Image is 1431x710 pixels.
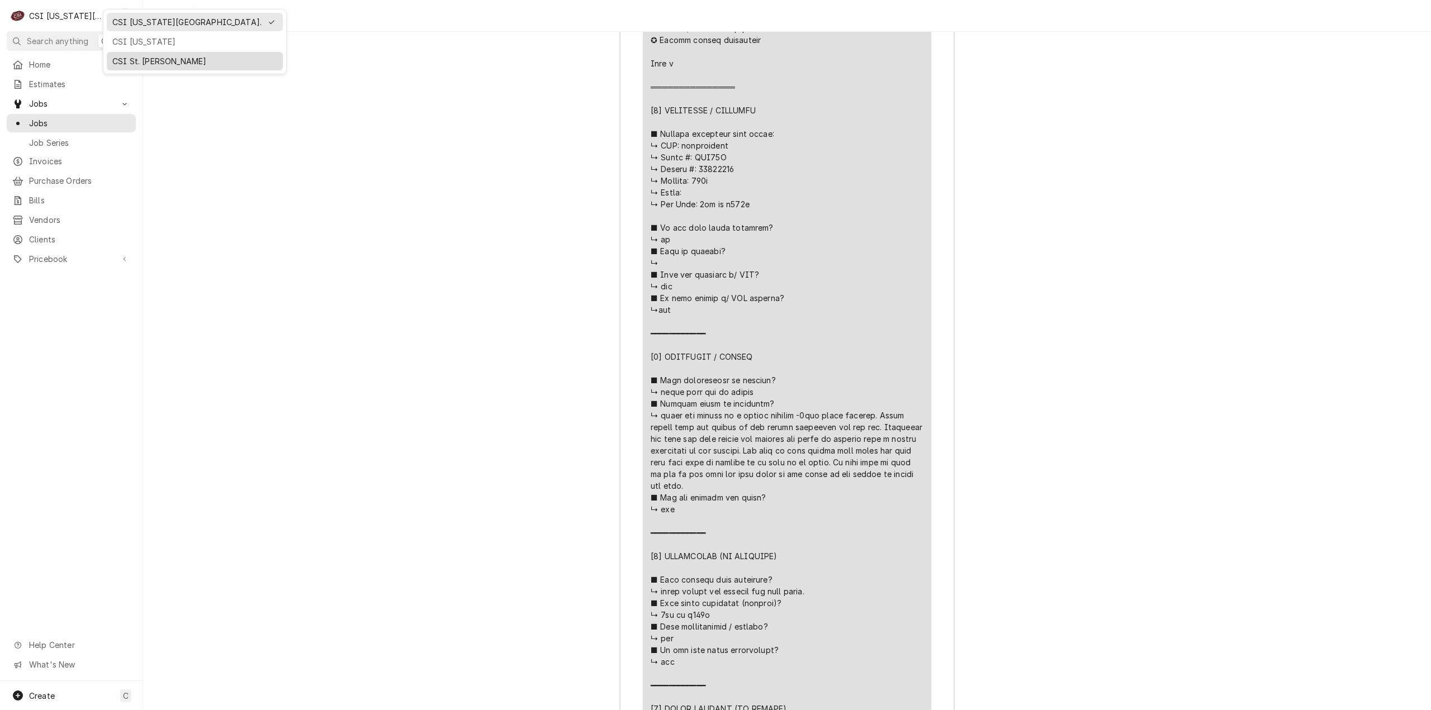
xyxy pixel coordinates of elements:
span: Jobs [29,117,130,129]
div: CSI St. [PERSON_NAME] [112,55,277,67]
a: Go to Jobs [7,114,136,132]
span: Job Series [29,137,130,149]
div: CSI [US_STATE][GEOGRAPHIC_DATA]. [112,16,262,28]
div: CSI [US_STATE] [112,36,277,47]
a: Go to Job Series [7,134,136,152]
